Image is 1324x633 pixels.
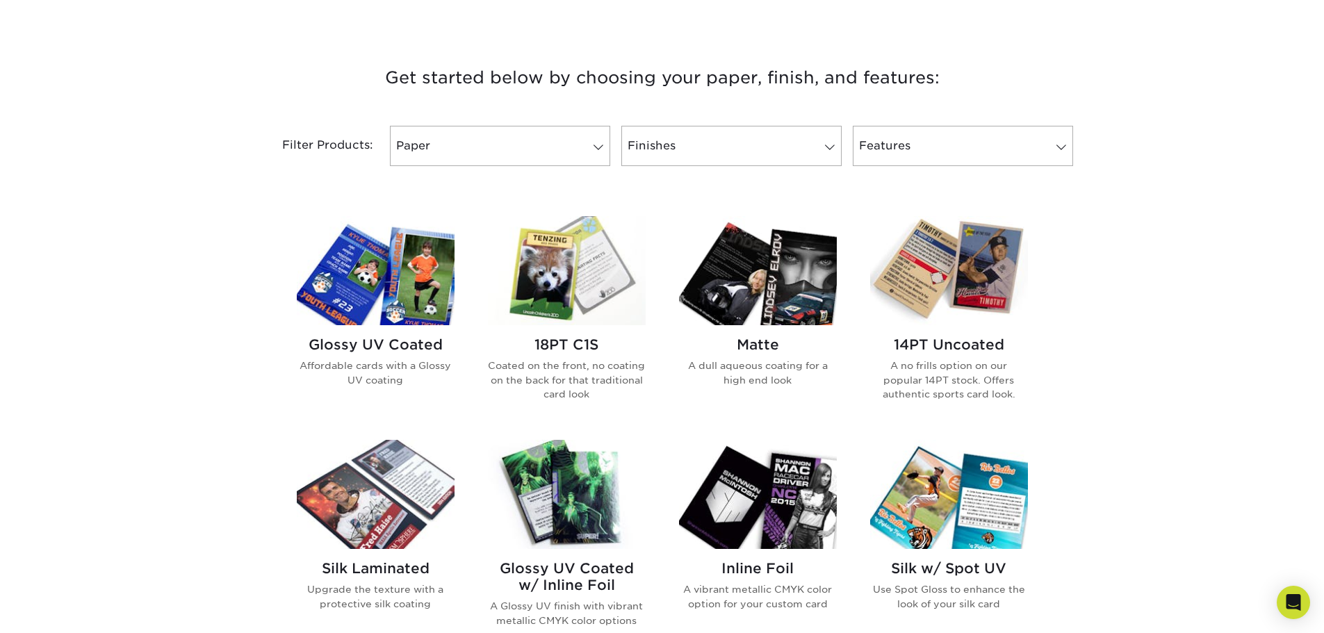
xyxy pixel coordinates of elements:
[679,216,837,423] a: Matte Trading Cards Matte A dull aqueous coating for a high end look
[297,216,455,423] a: Glossy UV Coated Trading Cards Glossy UV Coated Affordable cards with a Glossy UV coating
[488,560,646,593] h2: Glossy UV Coated w/ Inline Foil
[870,560,1028,577] h2: Silk w/ Spot UV
[679,359,837,387] p: A dull aqueous coating for a high end look
[488,599,646,627] p: A Glossy UV finish with vibrant metallic CMYK color options
[390,126,610,166] a: Paper
[297,216,455,325] img: Glossy UV Coated Trading Cards
[488,216,646,423] a: 18PT C1S Trading Cards 18PT C1S Coated on the front, no coating on the back for that traditional ...
[297,560,455,577] h2: Silk Laminated
[488,336,646,353] h2: 18PT C1S
[245,126,384,166] div: Filter Products:
[679,216,837,325] img: Matte Trading Cards
[1277,586,1310,619] div: Open Intercom Messenger
[679,336,837,353] h2: Matte
[870,582,1028,611] p: Use Spot Gloss to enhance the look of your silk card
[870,216,1028,325] img: 14PT Uncoated Trading Cards
[297,440,455,549] img: Silk Laminated Trading Cards
[488,216,646,325] img: 18PT C1S Trading Cards
[297,582,455,611] p: Upgrade the texture with a protective silk coating
[679,560,837,577] h2: Inline Foil
[488,440,646,549] img: Glossy UV Coated w/ Inline Foil Trading Cards
[853,126,1073,166] a: Features
[297,336,455,353] h2: Glossy UV Coated
[621,126,842,166] a: Finishes
[488,359,646,401] p: Coated on the front, no coating on the back for that traditional card look
[870,359,1028,401] p: A no frills option on our popular 14PT stock. Offers authentic sports card look.
[870,336,1028,353] h2: 14PT Uncoated
[297,359,455,387] p: Affordable cards with a Glossy UV coating
[256,47,1069,109] h3: Get started below by choosing your paper, finish, and features:
[870,216,1028,423] a: 14PT Uncoated Trading Cards 14PT Uncoated A no frills option on our popular 14PT stock. Offers au...
[679,582,837,611] p: A vibrant metallic CMYK color option for your custom card
[679,440,837,549] img: Inline Foil Trading Cards
[870,440,1028,549] img: Silk w/ Spot UV Trading Cards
